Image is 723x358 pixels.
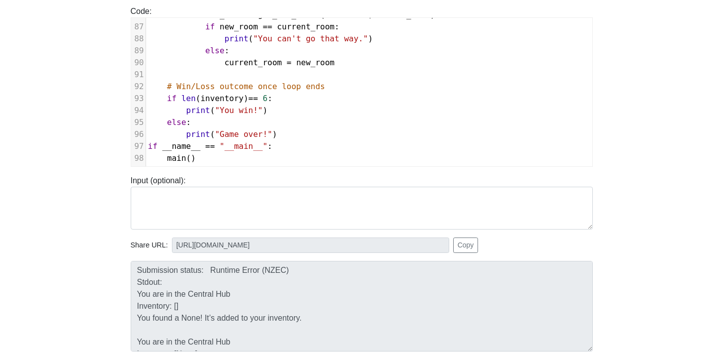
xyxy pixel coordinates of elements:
div: 94 [131,105,146,117]
div: Code: [123,5,600,167]
input: No share available yet [172,238,449,253]
span: current_room [225,58,282,67]
span: print [186,106,210,115]
span: == [263,22,272,31]
span: print [186,129,210,139]
span: "__main__" [220,141,267,151]
span: len [181,94,196,103]
span: new_room [220,22,258,31]
span: else [205,46,225,55]
span: if [205,22,215,31]
button: Copy [453,238,479,253]
span: if [148,141,158,151]
span: : [148,22,339,31]
span: ( ) : [148,94,273,103]
div: 95 [131,117,146,128]
span: if [167,94,176,103]
div: 96 [131,128,146,140]
span: Share URL: [131,240,168,251]
span: ( ) [148,129,277,139]
div: 91 [131,69,146,81]
span: == [205,141,215,151]
div: 87 [131,21,146,33]
span: = [287,58,292,67]
div: 90 [131,57,146,69]
div: 89 [131,45,146,57]
div: 92 [131,81,146,93]
span: : [148,118,191,127]
div: Input (optional): [123,175,600,230]
span: new_room [296,58,334,67]
div: 97 [131,140,146,152]
div: 98 [131,152,146,164]
span: 6 [263,94,268,103]
span: # Win/Loss outcome once loop ends [167,82,325,91]
span: "You can't go that way." [253,34,368,43]
span: == [248,94,258,103]
span: else [167,118,186,127]
span: main [167,153,186,163]
span: : [148,46,230,55]
span: ( ) [148,106,268,115]
span: current_room [277,22,335,31]
span: print [225,34,248,43]
span: "You win!" [215,106,262,115]
span: inventory [200,94,243,103]
span: : [148,141,273,151]
span: () [148,153,196,163]
span: "Game over!" [215,129,272,139]
span: ( ) [148,34,373,43]
span: __name__ [162,141,200,151]
div: 88 [131,33,146,45]
div: 93 [131,93,146,105]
